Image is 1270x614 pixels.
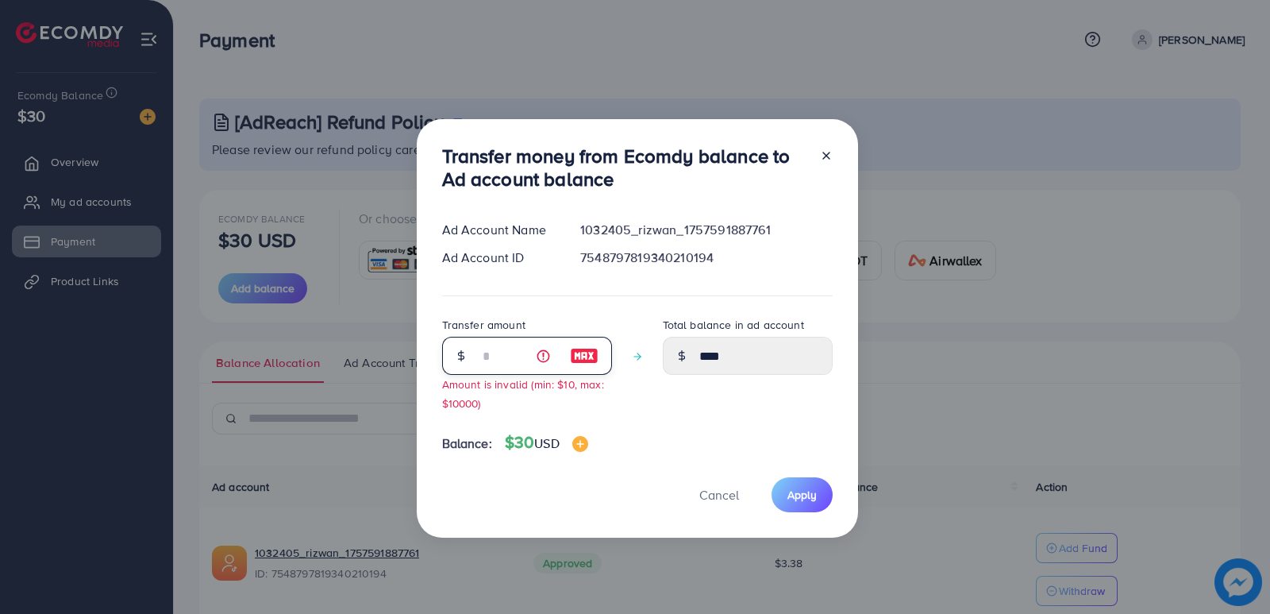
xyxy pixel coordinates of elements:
small: Amount is invalid (min: $10, max: $10000) [442,377,604,410]
button: Cancel [679,477,759,512]
div: Ad Account Name [429,221,568,239]
div: 1032405_rizwan_1757591887761 [568,221,845,239]
span: Balance: [442,434,492,453]
button: Apply [772,477,833,512]
h4: $30 [505,433,588,453]
div: 7548797819340210194 [568,249,845,267]
label: Total balance in ad account [663,317,804,333]
label: Transfer amount [442,317,525,333]
img: image [572,436,588,452]
span: Apply [787,487,817,503]
span: USD [534,434,559,452]
span: Cancel [699,486,739,504]
img: image [570,346,598,365]
div: Ad Account ID [429,249,568,267]
h3: Transfer money from Ecomdy balance to Ad account balance [442,145,807,191]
